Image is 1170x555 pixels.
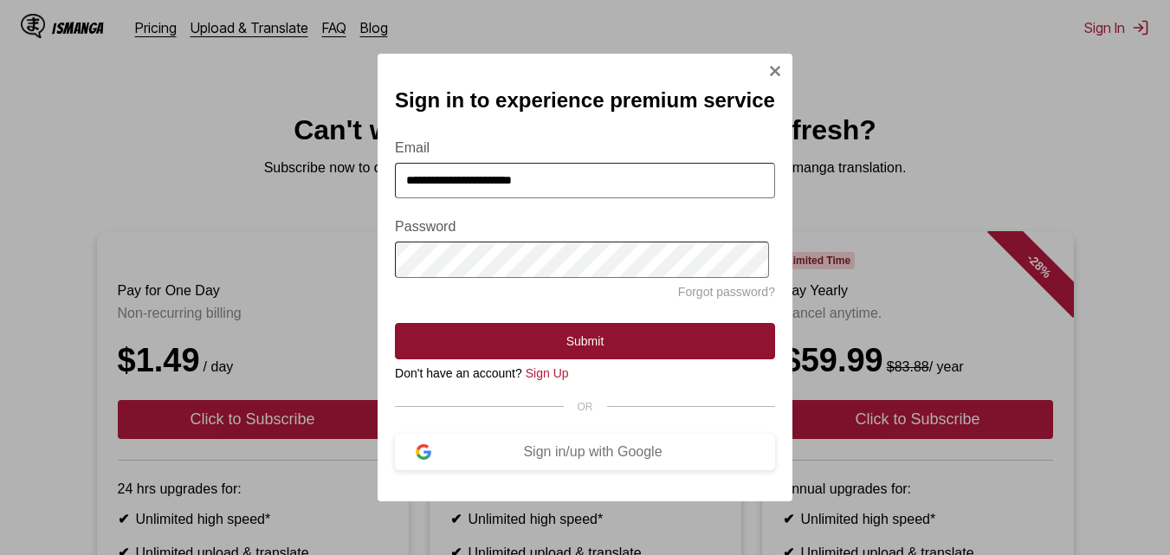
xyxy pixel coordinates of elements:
img: google-logo [416,444,431,460]
a: Forgot password? [678,285,775,299]
div: Sign In Modal [378,54,792,501]
a: Sign Up [526,366,569,380]
div: OR [395,401,775,413]
button: Sign in/up with Google [395,434,775,470]
img: Close [768,64,782,78]
h2: Sign in to experience premium service [395,88,775,113]
label: Email [395,140,775,156]
div: Sign in/up with Google [431,444,754,460]
div: Don't have an account? [395,366,775,380]
button: Submit [395,323,775,359]
label: Password [395,219,775,235]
